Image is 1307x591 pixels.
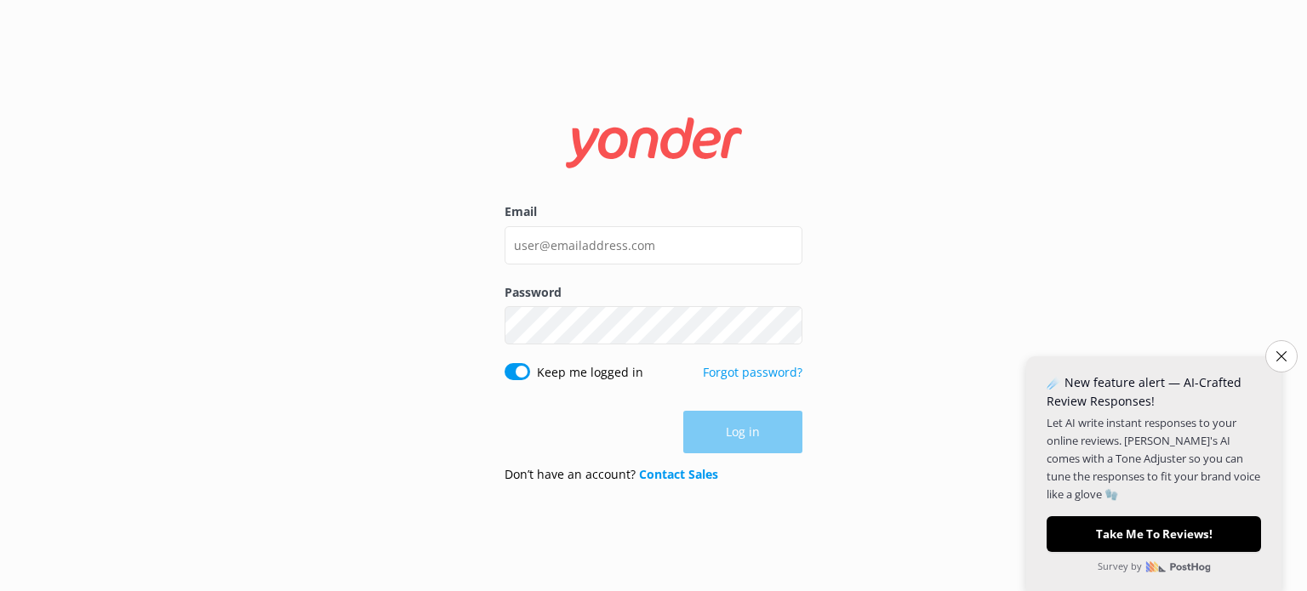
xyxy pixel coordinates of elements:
button: Show password [768,309,802,343]
input: user@emailaddress.com [505,226,802,264]
p: Don’t have an account? [505,465,718,484]
label: Keep me logged in [537,363,643,382]
label: Email [505,202,802,221]
a: Forgot password? [703,364,802,380]
a: Contact Sales [639,466,718,482]
label: Password [505,283,802,302]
